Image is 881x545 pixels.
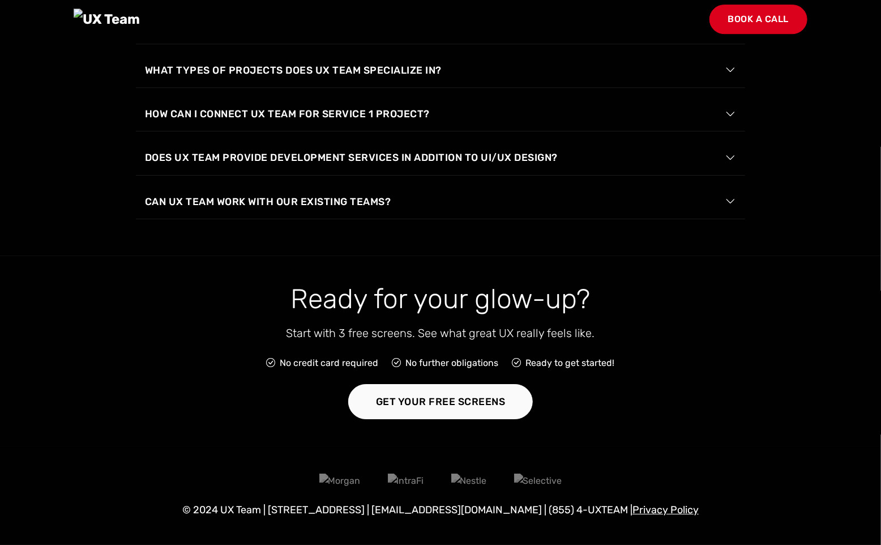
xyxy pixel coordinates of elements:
button: What types of projects does UX Team specialize in? [136,53,745,87]
span: Does UX Team provide development services in addition to UI/UX design? [145,150,558,165]
img: Selective [514,474,562,488]
h2: Ready for your glow-up? [198,283,683,316]
span: What types of projects does UX Team specialize in? [145,62,442,78]
span: How can I connect UX Team for Service 1 project? [145,106,430,122]
img: UX Team [74,8,140,30]
span: Can UX Team work with our existing teams? [145,194,391,210]
p: Start with 3 free screens. See what great UX really feels like. [198,324,683,342]
img: Nestle [451,474,487,488]
button: Does UX Team provide development services in addition to UI/UX design? [136,140,745,174]
button: How can I connect UX Team for Service 1 project? [136,97,745,131]
a: Book a Call [709,5,808,34]
span: No further obligations [406,356,499,371]
span: Ready to get started! [526,356,615,371]
a: Get Your Free Screens [348,384,533,419]
img: IntraFi [388,474,424,488]
img: Morgan [319,474,361,488]
span: No credit card required [280,356,379,371]
button: Can UX Team work with our existing teams? [136,185,745,219]
p: © 2024 UX Team | [STREET_ADDRESS] | [EMAIL_ADDRESS][DOMAIN_NAME] | (855) 4-UXTEAM | [74,502,807,518]
a: Privacy Policy [632,504,699,516]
